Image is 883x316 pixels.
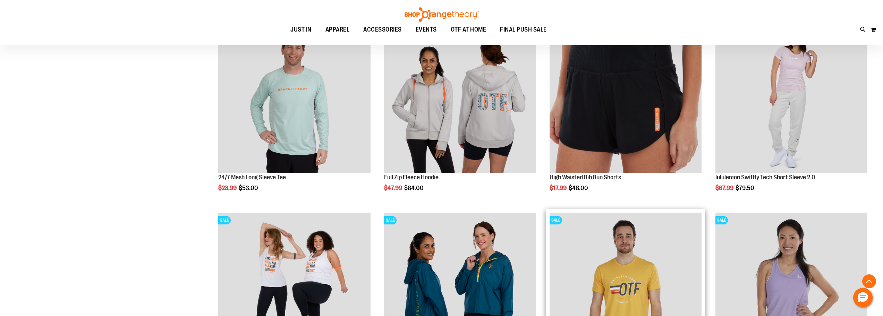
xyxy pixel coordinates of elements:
a: lululemon Swiftly Tech Short Sleeve 2.0 [715,174,815,181]
span: APPAREL [325,22,350,37]
div: product [381,18,540,209]
span: SALE [218,216,231,224]
span: $79.50 [736,185,755,191]
img: Shop Orangetheory [404,7,480,22]
span: $84.00 [404,185,425,191]
span: $47.99 [384,185,403,191]
img: High Waisted Rib Run Shorts [550,21,702,173]
span: OTF AT HOME [451,22,486,37]
span: FINAL PUSH SALE [500,22,547,37]
a: JUST IN [283,22,319,38]
a: High Waisted Rib Run Shorts [550,174,621,181]
div: product [546,18,705,209]
span: $48.00 [569,185,589,191]
button: Back To Top [862,274,876,288]
div: product [712,18,871,209]
span: EVENTS [416,22,437,37]
a: 24/7 Mesh Long Sleeve Tee [218,174,286,181]
a: ACCESSORIES [356,22,409,38]
a: Main Image of 1457095SALE [218,21,370,174]
span: ACCESSORIES [363,22,402,37]
span: $17.99 [550,185,568,191]
button: Hello, have a question? Let’s chat. [853,288,873,307]
a: APPAREL [319,22,357,38]
span: SALE [550,216,562,224]
a: Full Zip Fleece Hoodie [384,174,439,181]
span: SALE [715,216,728,224]
a: Main Image of 1457091SALE [384,21,536,174]
span: JUST IN [290,22,312,37]
span: SALE [384,216,397,224]
div: product [215,18,374,209]
span: $67.99 [715,185,735,191]
a: High Waisted Rib Run ShortsSALE [550,21,702,174]
img: Main Image of 1457091 [384,21,536,173]
a: lululemon Swiftly Tech Short Sleeve 2.0SALE [715,21,867,174]
img: Main Image of 1457095 [218,21,370,173]
span: $23.99 [218,185,238,191]
a: EVENTS [409,22,444,38]
a: FINAL PUSH SALE [493,22,554,37]
span: $53.00 [239,185,259,191]
a: OTF AT HOME [444,22,493,38]
img: lululemon Swiftly Tech Short Sleeve 2.0 [715,21,867,173]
